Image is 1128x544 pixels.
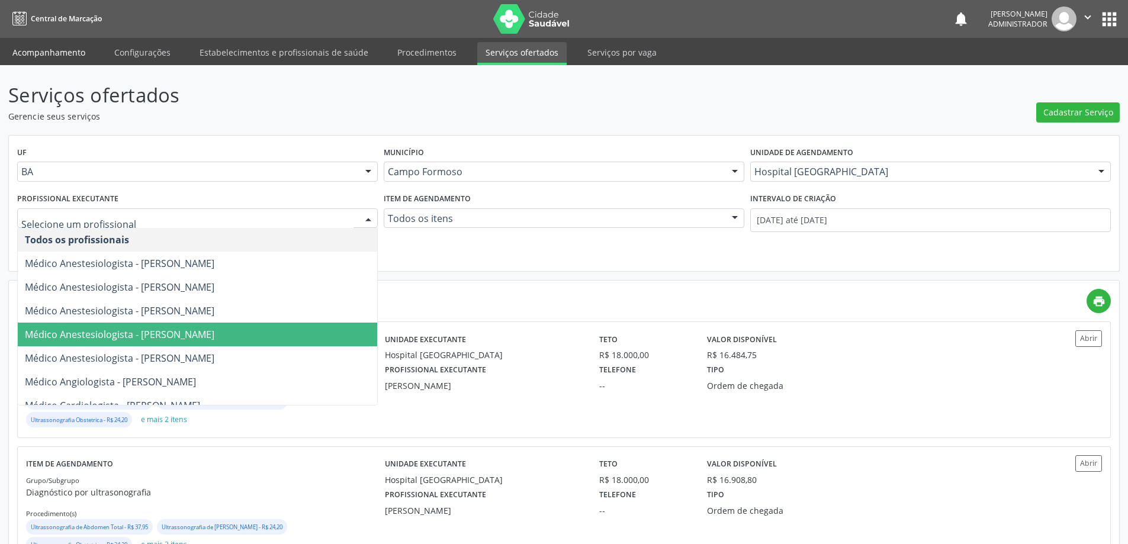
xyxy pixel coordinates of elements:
span: Médico Angiologista - [PERSON_NAME] [25,375,196,388]
span: Todos os itens [388,213,720,224]
label: Valor disponível [707,455,777,474]
a: Configurações [106,42,179,63]
a: Acompanhamento [4,42,94,63]
span: Hospital [GEOGRAPHIC_DATA] [754,166,1087,178]
div: -- [599,379,690,392]
span: Administrador [988,19,1047,29]
label: Intervalo de criação [750,190,836,208]
label: Item de agendamento [26,455,113,474]
input: Selecione um intervalo [750,208,1111,232]
a: Estabelecimentos e profissionais de saúde [191,42,377,63]
span: BA [21,166,353,178]
input: Selecione um profissional [21,213,353,236]
label: Profissional executante [17,190,118,208]
a: Central de Marcação [8,9,102,28]
span: Médico Cardiologista - [PERSON_NAME] [25,399,200,412]
span: Campo Formoso [388,166,720,178]
div: R$ 18.000,00 [599,349,690,361]
label: Teto [599,455,618,474]
div: R$ 16.484,75 [707,349,757,361]
span: Médico Anestesiologista - [PERSON_NAME] [25,304,214,317]
span: Cadastrar Serviço [1043,106,1113,118]
label: Unidade de agendamento [750,144,853,162]
label: Tipo [707,486,724,504]
div: Ordem de chegada [707,504,851,517]
button: Abrir [1075,330,1102,346]
span: Médico Anestesiologista - [PERSON_NAME] [25,328,214,341]
div: [PERSON_NAME] [385,379,583,392]
p: Gerencie seus serviços [8,110,786,123]
label: Telefone [599,361,636,379]
div: [PERSON_NAME] [988,9,1047,19]
span: Todos os profissionais [25,233,129,246]
i:  [1081,11,1094,24]
a: Serviços por vaga [579,42,665,63]
label: Município [384,144,424,162]
label: Item de agendamento [384,190,471,208]
label: Profissional executante [385,486,486,504]
small: Ultrassonografia de Abdomen Total - R$ 37,95 [31,523,148,531]
div: R$ 16.908,80 [707,474,757,486]
label: Unidade executante [385,330,466,349]
label: UF [17,144,27,162]
span: Médico Anestesiologista - [PERSON_NAME] [25,257,214,270]
button: Cadastrar Serviço [1036,102,1120,123]
button: Abrir [1075,455,1102,471]
p: Diagnóstico por ultrasonografia [26,486,385,498]
span: Central de Marcação [31,14,102,24]
div: -- [599,504,690,517]
a: print [1087,289,1111,313]
div: [PERSON_NAME] [385,504,583,517]
button:  [1076,7,1099,31]
small: Grupo/Subgrupo [26,476,79,485]
small: Ultrassonografia de [PERSON_NAME] - R$ 24,20 [162,523,282,531]
a: Procedimentos [389,42,465,63]
i: print [1092,295,1105,308]
label: Tipo [707,361,724,379]
span: Médico Anestesiologista - [PERSON_NAME] [25,352,214,365]
label: Valor disponível [707,330,777,349]
div: R$ 18.000,00 [599,474,690,486]
div: Hospital [GEOGRAPHIC_DATA] [385,349,583,361]
label: Telefone [599,486,636,504]
button: notifications [953,11,969,27]
label: Unidade executante [385,455,466,474]
small: Procedimento(s) [26,509,76,518]
div: Hospital [GEOGRAPHIC_DATA] [385,474,583,486]
img: img [1052,7,1076,31]
small: Ultrassonografia Obstetrica - R$ 24,20 [31,416,127,424]
button: e mais 2 itens [136,412,192,428]
label: Profissional executante [385,361,486,379]
label: Teto [599,330,618,349]
p: Serviços ofertados [8,81,786,110]
span: Médico Anestesiologista - [PERSON_NAME] [25,281,214,294]
button: apps [1099,9,1120,30]
div: Ordem de chegada [707,379,851,392]
a: Serviços ofertados [477,42,567,65]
